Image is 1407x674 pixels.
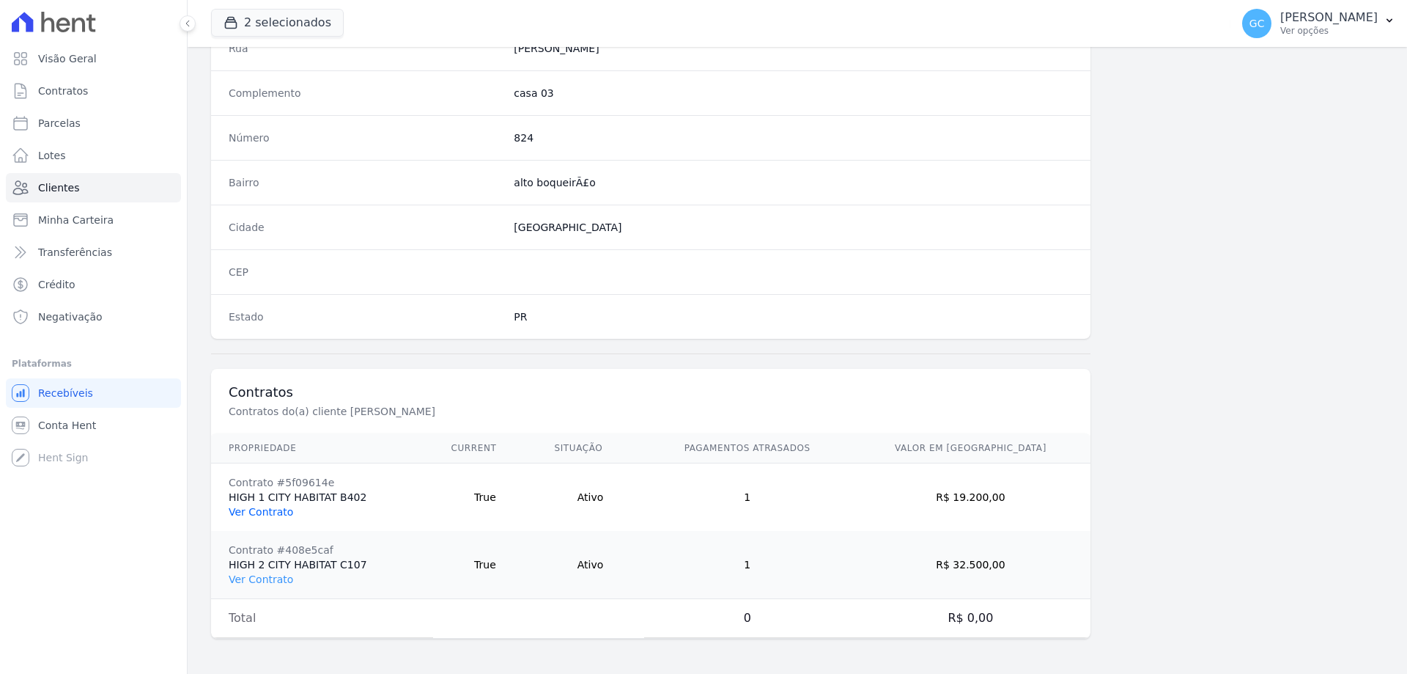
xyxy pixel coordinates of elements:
[851,433,1090,464] th: Valor em [GEOGRAPHIC_DATA]
[514,86,1073,100] dd: casa 03
[6,238,181,267] a: Transferências
[536,531,643,599] td: Ativo
[536,464,643,532] td: Ativo
[38,309,103,324] span: Negativação
[38,386,93,400] span: Recebíveis
[1280,25,1378,37] p: Ver opções
[38,213,114,227] span: Minha Carteira
[644,433,851,464] th: Pagamentos Atrasados
[536,433,643,464] th: Situação
[229,574,293,585] a: Ver Contrato
[6,173,181,202] a: Clientes
[38,116,81,131] span: Parcelas
[229,309,502,324] dt: Estado
[38,51,97,66] span: Visão Geral
[514,131,1073,145] dd: 824
[1280,10,1378,25] p: [PERSON_NAME]
[851,599,1090,638] td: R$ 0,00
[211,599,433,638] td: Total
[229,41,502,56] dt: Rua
[514,41,1073,56] dd: [PERSON_NAME]
[229,384,1073,401] h3: Contratos
[433,433,536,464] th: Current
[6,205,181,235] a: Minha Carteira
[6,302,181,331] a: Negativação
[211,464,433,532] td: HIGH 1 CITY HABITAT B402
[433,531,536,599] td: True
[644,599,851,638] td: 0
[211,433,433,464] th: Propriedade
[1230,3,1407,44] button: GC [PERSON_NAME] Ver opções
[38,180,79,195] span: Clientes
[38,148,66,163] span: Lotes
[6,76,181,106] a: Contratos
[514,309,1073,324] dd: PR
[229,131,502,145] dt: Número
[12,355,175,373] div: Plataformas
[6,44,181,73] a: Visão Geral
[514,175,1073,190] dd: alto boqueirÃ£o
[229,475,416,490] div: Contrato #5f09614e
[229,86,502,100] dt: Complemento
[38,245,112,260] span: Transferências
[38,84,88,98] span: Contratos
[6,109,181,138] a: Parcelas
[851,464,1090,532] td: R$ 19.200,00
[38,277,75,292] span: Crédito
[229,220,502,235] dt: Cidade
[433,464,536,532] td: True
[6,270,181,299] a: Crédito
[6,411,181,440] a: Conta Hent
[644,464,851,532] td: 1
[6,141,181,170] a: Lotes
[229,506,293,518] a: Ver Contrato
[644,531,851,599] td: 1
[229,265,502,279] dt: CEP
[38,418,96,433] span: Conta Hent
[229,543,416,557] div: Contrato #408e5caf
[229,175,502,190] dt: Bairro
[1249,18,1265,29] span: GC
[211,531,433,599] td: HIGH 2 CITY HABITAT C107
[211,9,344,37] button: 2 selecionados
[6,378,181,408] a: Recebíveis
[514,220,1073,235] dd: [GEOGRAPHIC_DATA]
[229,404,721,419] p: Contratos do(a) cliente [PERSON_NAME]
[851,531,1090,599] td: R$ 32.500,00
